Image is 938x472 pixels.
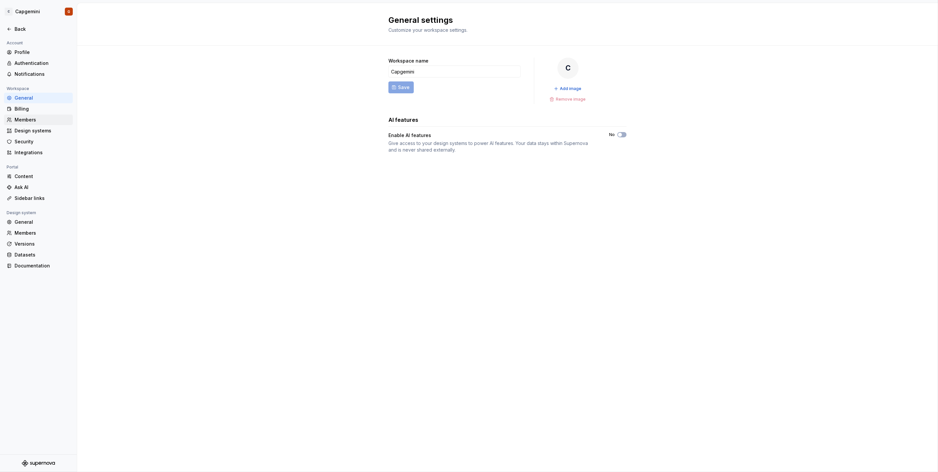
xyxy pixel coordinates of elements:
div: C [5,8,13,16]
div: Authentication [15,60,70,67]
h2: General settings [388,15,619,25]
a: Content [4,171,73,182]
div: Members [15,117,70,123]
svg: Supernova Logo [22,460,55,467]
div: Enable AI features [388,132,597,139]
div: Give access to your design systems to power AI features. Your data stays within Supernova and is ... [388,140,597,153]
div: Design systems [15,127,70,134]
a: Authentication [4,58,73,69]
a: Datasets [4,250,73,260]
a: Documentation [4,260,73,271]
div: Versions [15,241,70,247]
span: Customize your workspace settings. [388,27,468,33]
div: General [15,219,70,225]
span: Add image [560,86,582,91]
button: CCapgeminiG [1,4,75,19]
label: Workspace name [388,58,428,64]
a: Members [4,228,73,238]
div: Capgemini [15,8,40,15]
a: General [4,93,73,103]
div: Notifications [15,71,70,77]
h3: AI features [388,116,418,124]
a: Members [4,115,73,125]
div: Workspace [4,85,32,93]
div: Integrations [15,149,70,156]
div: G [67,9,70,14]
div: Back [15,26,70,32]
a: Billing [4,104,73,114]
a: Sidebar links [4,193,73,204]
div: Account [4,39,25,47]
div: Portal [4,163,21,171]
div: Design system [4,209,39,217]
a: Design systems [4,125,73,136]
a: Back [4,24,73,34]
a: Versions [4,239,73,249]
button: Add image [552,84,585,93]
div: Ask AI [15,184,70,191]
div: Sidebar links [15,195,70,202]
a: General [4,217,73,227]
div: Billing [15,106,70,112]
div: Security [15,138,70,145]
a: Ask AI [4,182,73,193]
div: General [15,95,70,101]
div: Profile [15,49,70,56]
div: Documentation [15,262,70,269]
div: Datasets [15,252,70,258]
a: Security [4,136,73,147]
a: Notifications [4,69,73,79]
a: Profile [4,47,73,58]
label: No [609,132,615,137]
div: Members [15,230,70,236]
div: C [558,58,579,79]
div: Content [15,173,70,180]
a: Integrations [4,147,73,158]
